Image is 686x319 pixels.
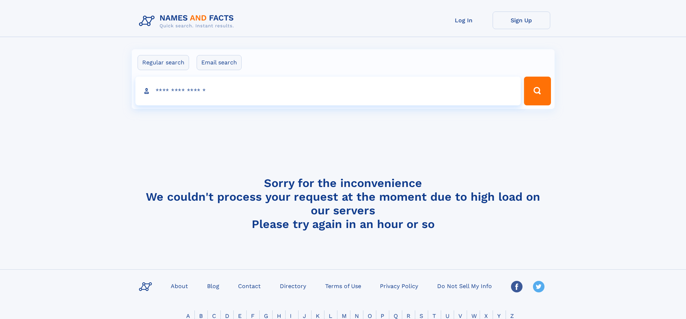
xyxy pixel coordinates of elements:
a: Contact [235,281,264,291]
label: Regular search [138,55,189,70]
h4: Sorry for the inconvenience We couldn't process your request at the moment due to high load on ou... [136,176,550,231]
button: Search Button [524,77,551,105]
a: Terms of Use [322,281,364,291]
a: Privacy Policy [377,281,421,291]
img: Logo Names and Facts [136,12,240,31]
a: Blog [204,281,222,291]
label: Email search [197,55,242,70]
img: Facebook [511,281,523,292]
a: Directory [277,281,309,291]
a: Do Not Sell My Info [434,281,495,291]
a: Sign Up [493,12,550,29]
input: search input [135,77,521,105]
a: About [168,281,191,291]
img: Twitter [533,281,544,292]
a: Log In [435,12,493,29]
